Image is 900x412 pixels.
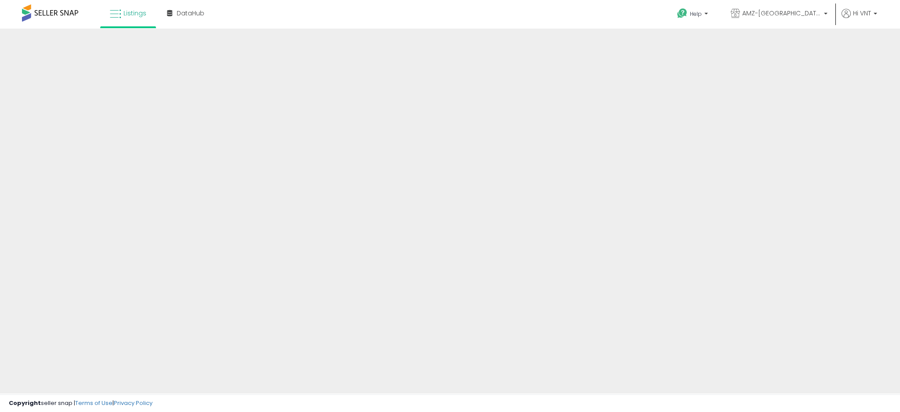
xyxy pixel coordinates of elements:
[177,9,204,18] span: DataHub
[677,8,688,19] i: Get Help
[842,9,877,29] a: Hi VNT
[742,9,821,18] span: AMZ-[GEOGRAPHIC_DATA]
[123,9,146,18] span: Listings
[853,9,871,18] span: Hi VNT
[690,10,702,18] span: Help
[670,1,717,29] a: Help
